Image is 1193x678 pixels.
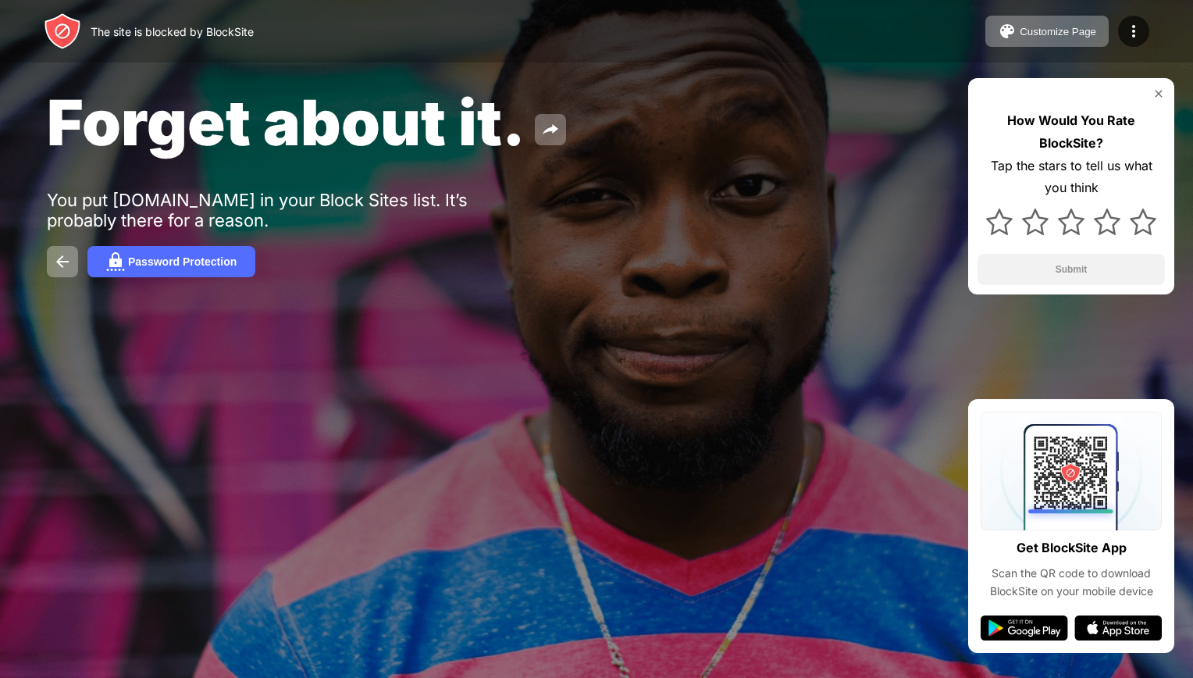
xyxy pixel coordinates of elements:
img: app-store.svg [1074,616,1162,641]
img: qrcode.svg [981,412,1162,530]
img: menu-icon.svg [1124,22,1143,41]
img: share.svg [541,120,560,139]
img: star.svg [1094,209,1120,235]
img: google-play.svg [981,616,1068,641]
button: Submit [978,254,1165,285]
div: The site is blocked by BlockSite [91,25,254,38]
button: Password Protection [87,246,255,277]
div: Password Protection [128,255,237,268]
div: Get BlockSite App [1017,537,1127,559]
img: star.svg [1058,209,1084,235]
div: How Would You Rate BlockSite? [978,109,1165,155]
span: Forget about it. [47,84,525,160]
img: star.svg [1022,209,1049,235]
button: Customize Page [985,16,1109,47]
img: star.svg [986,209,1013,235]
img: password.svg [106,252,125,271]
img: rate-us-close.svg [1152,87,1165,100]
div: You put [DOMAIN_NAME] in your Block Sites list. It’s probably there for a reason. [47,190,529,230]
img: header-logo.svg [44,12,81,50]
img: star.svg [1130,209,1156,235]
img: back.svg [53,252,72,271]
div: Tap the stars to tell us what you think [978,155,1165,200]
div: Customize Page [1020,26,1096,37]
div: Scan the QR code to download BlockSite on your mobile device [981,565,1162,600]
img: pallet.svg [998,22,1017,41]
